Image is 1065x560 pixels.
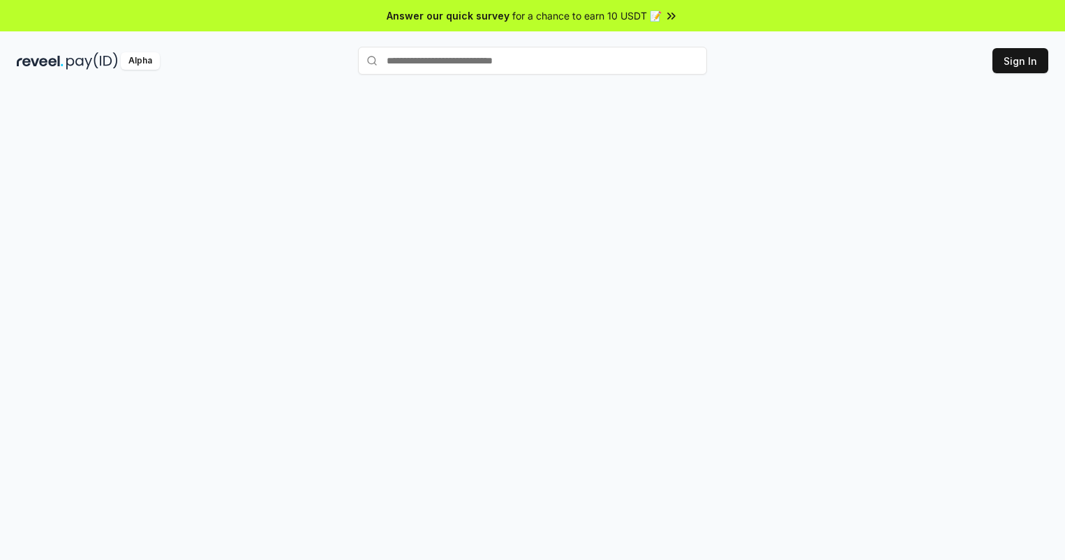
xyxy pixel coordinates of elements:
button: Sign In [992,48,1048,73]
img: pay_id [66,52,118,70]
img: reveel_dark [17,52,64,70]
div: Alpha [121,52,160,70]
span: for a chance to earn 10 USDT 📝 [512,8,662,23]
span: Answer our quick survey [387,8,509,23]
